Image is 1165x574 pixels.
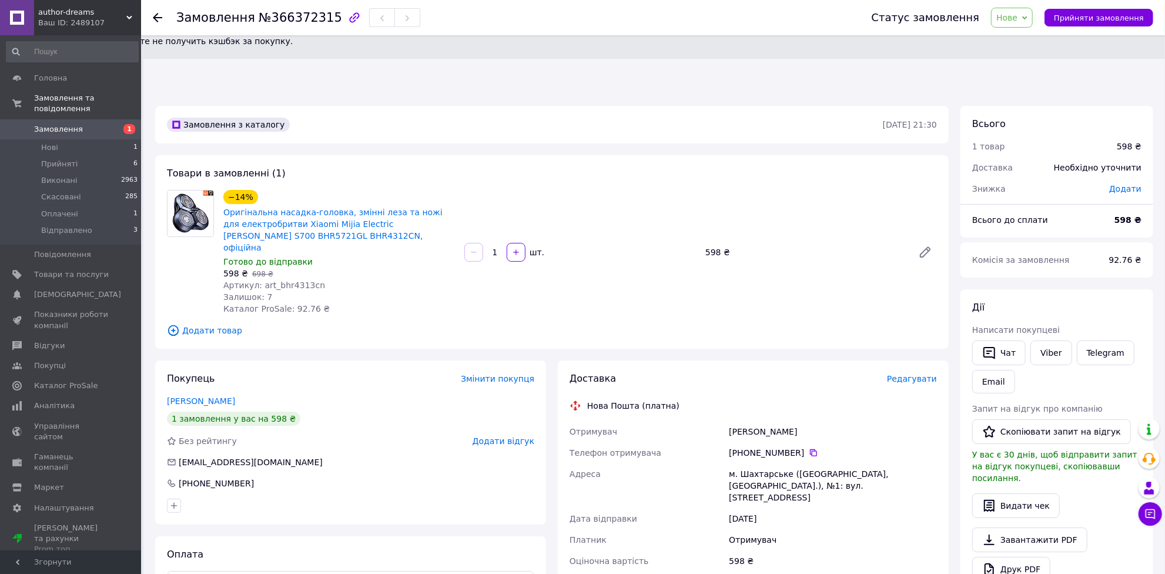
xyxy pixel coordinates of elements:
span: Відгуки [34,341,65,351]
span: 1 [123,124,135,134]
button: Видати чек [972,493,1060,518]
div: [DATE] [727,508,939,529]
span: Відправлено [41,225,92,236]
span: 2963 [121,175,138,186]
a: Редагувати [913,241,937,264]
span: Управління сайтом [34,421,109,442]
div: Необхідно уточнити [1047,155,1149,181]
span: Дії [972,302,985,313]
span: Нові [41,142,58,153]
span: 92.76 ₴ [1109,255,1141,265]
input: Пошук [6,41,139,62]
div: Prom топ [34,544,109,555]
span: Артикул: art_bhr4313cn [223,281,325,290]
span: 1 товар [972,142,1005,151]
span: Готово до відправки [223,257,313,266]
span: Додати товар [167,324,937,337]
button: Чат з покупцем [1139,502,1162,526]
span: Покупець [167,373,215,384]
span: 1 [133,142,138,153]
span: Гаманець компанії [34,452,109,473]
div: 1 замовлення у вас на 598 ₴ [167,412,300,426]
span: Каталог ProSale: 92.76 ₴ [223,304,330,313]
div: 598 ₴ [1117,141,1141,152]
span: Адреса [570,469,601,479]
span: Запит на відгук про компанію [972,404,1103,413]
b: 598 ₴ [1114,215,1141,225]
span: Змінити покупця [461,374,534,383]
div: Ваш ID: 2489107 [38,18,141,28]
span: Показники роботи компанії [34,309,109,331]
span: Редагувати [887,374,937,383]
span: Всього [972,118,1006,129]
button: Прийняти замовлення [1045,9,1153,26]
span: Аналітика [34,401,75,411]
a: Viber [1030,341,1072,365]
div: 598 ₴ [727,550,939,572]
span: Замовлення та повідомлення [34,93,141,114]
div: [PHONE_NUMBER] [729,447,937,459]
span: Додати [1109,184,1141,193]
span: Маркет [34,482,64,493]
span: Всього до сплати [972,215,1048,225]
span: Замовлення [176,11,255,25]
div: Замовлення з каталогу [167,118,290,132]
span: Товари та послуги [34,269,109,280]
a: Завантажити PDF [972,528,1087,552]
a: Оригінальна насадка-головка, змінні леза та ножі для електробритви Xiaomi Mijia Electric [PERSON_... [223,208,443,252]
span: Отримувач [570,427,617,436]
span: Оплачені [41,209,78,219]
span: 1 [133,209,138,219]
div: Отримувач [727,529,939,550]
div: [PHONE_NUMBER] [178,478,255,489]
span: Налаштування [34,503,94,513]
span: Оплата [167,549,203,560]
span: 285 [125,192,138,202]
span: №366372315 [259,11,342,25]
span: Замовлення [34,124,83,135]
span: Прийняти замовлення [1054,14,1144,22]
span: author-dreams [38,7,126,18]
div: м. Шахтарське ([GEOGRAPHIC_DATA], [GEOGRAPHIC_DATA].), №1: вул. [STREET_ADDRESS] [727,463,939,508]
span: Додати відгук [473,436,534,446]
div: шт. [527,246,545,258]
span: Комісія за замовлення [972,255,1070,265]
time: [DATE] 21:30 [883,120,937,129]
span: Телефон отримувача [570,448,661,458]
span: Прийняті [41,159,78,169]
div: 598 ₴ [701,244,909,261]
span: Виконані [41,175,78,186]
span: Доставка [972,163,1013,172]
div: [PERSON_NAME] [727,421,939,442]
span: Дата відправки [570,514,637,523]
span: Знижка [972,184,1006,193]
span: [EMAIL_ADDRESS][DOMAIN_NAME] [179,458,323,467]
span: Нове [996,13,1017,22]
span: Залишок: 7 [223,292,273,302]
span: Повідомлення [34,249,91,260]
div: −14% [223,190,258,204]
span: [DEMOGRAPHIC_DATA] [34,289,121,300]
span: У вас є 30 днів, щоб відправити запит на відгук покупцеві, скопіювавши посилання. [972,450,1137,483]
span: Скасовані [41,192,81,202]
span: Платник [570,535,607,545]
span: 3 [133,225,138,236]
span: Написати покупцеві [972,325,1060,335]
span: Без рейтингу [179,436,237,446]
span: 698 ₴ [252,270,273,278]
div: Статус замовлення [872,12,980,24]
a: [PERSON_NAME] [167,396,235,406]
div: Повернутися назад [153,12,162,24]
span: [PERSON_NAME] та рахунки [34,523,109,555]
button: Чат [972,341,1026,365]
div: Нова Пошта (платна) [584,400,682,412]
span: Каталог ProSale [34,381,98,391]
a: Telegram [1077,341,1134,365]
button: Скопіювати запит на відгук [972,419,1131,444]
span: Покупці [34,361,66,371]
span: Доставка [570,373,616,384]
button: Email [972,370,1015,393]
img: Оригінальна насадка-головка, змінні леза та ножі для електробритви Xiaomi Mijia Electric Shaver S... [168,191,213,236]
span: 598 ₴ [223,269,248,278]
span: Головна [34,73,67,84]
